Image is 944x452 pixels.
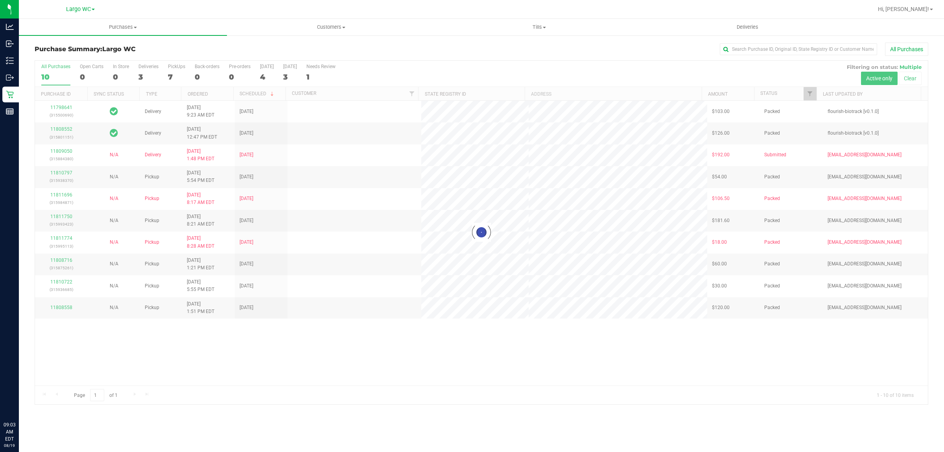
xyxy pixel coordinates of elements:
[435,19,643,35] a: Tills
[6,40,14,48] inline-svg: Inbound
[19,24,227,31] span: Purchases
[8,389,31,413] iframe: Resource center
[4,421,15,443] p: 09:03 AM EDT
[66,6,91,13] span: Largo WC
[6,23,14,31] inline-svg: Analytics
[227,24,435,31] span: Customers
[35,46,332,53] h3: Purchase Summary:
[720,43,877,55] input: Search Purchase ID, Original ID, State Registry ID or Customer Name...
[102,45,136,53] span: Largo WC
[19,19,227,35] a: Purchases
[435,24,643,31] span: Tills
[6,107,14,115] inline-svg: Reports
[4,443,15,448] p: 08/19
[6,57,14,65] inline-svg: Inventory
[878,6,929,12] span: Hi, [PERSON_NAME]!
[885,43,928,56] button: All Purchases
[227,19,435,35] a: Customers
[6,91,14,98] inline-svg: Retail
[6,74,14,82] inline-svg: Outbound
[643,19,852,35] a: Deliveries
[726,24,769,31] span: Deliveries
